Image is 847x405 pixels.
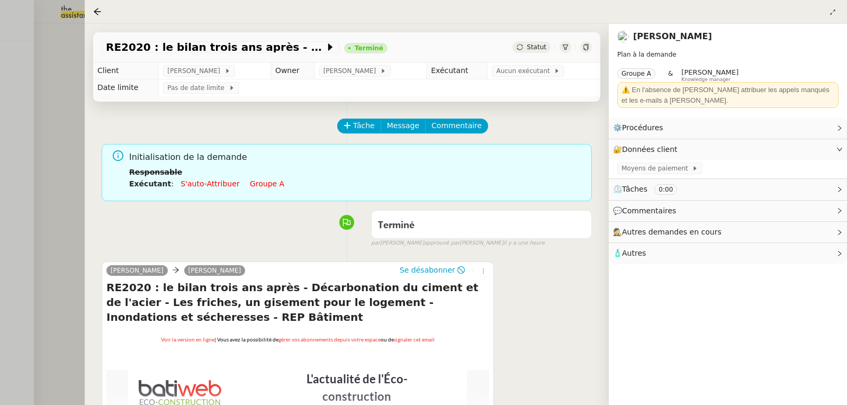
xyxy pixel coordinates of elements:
button: Se désabonner [396,264,468,276]
span: 🔐 [613,143,682,156]
a: gérer vos abonnements depuis votre espace [278,336,381,343]
span: 💬 [613,206,681,215]
span: 🧴 [613,249,646,257]
nz-tag: 0:00 [654,184,677,195]
span: Commentaire [431,120,482,132]
img: users%2FnSvcPnZyQ0RA1JfSOxSfyelNlJs1%2Favatar%2Fp1050537-640x427.jpg [617,31,629,42]
a: [PERSON_NAME] [633,31,712,41]
span: Initialisation de la demande [129,150,583,165]
span: [PERSON_NAME] [323,66,380,76]
td: Date limite [93,79,159,96]
span: & [668,68,673,82]
span: Autres demandes en cours [622,228,722,236]
div: 🕵️Autres demandes en cours [609,222,847,242]
td: Owner [271,62,314,79]
span: Tâches [622,185,647,193]
a: [PERSON_NAME] [184,266,246,275]
nz-tag: Groupe A [617,68,655,79]
span: Aucun exécutant [496,66,554,76]
span: ⚙️ [613,122,668,134]
a: [PERSON_NAME] [106,266,168,275]
div: Terminé [355,45,383,51]
app-user-label: Knowledge manager [681,68,738,82]
span: 🕵️ [613,228,726,236]
td: Exécutant [427,62,488,79]
span: Terminé [378,221,415,230]
span: Plan à la demande [617,51,677,58]
span: Pas de date limite [167,83,228,93]
span: Knowledge manager [681,77,731,83]
span: Tâche [353,120,375,132]
a: S'auto-attribuer [181,179,239,188]
a: Groupe a [250,179,284,188]
span: Autres [622,249,646,257]
button: Message [381,119,426,133]
span: ⏲️ [613,185,686,193]
div: 🔐Données client [609,139,847,160]
td: | Vous avez la possibilité de ou de [106,330,489,349]
span: [PERSON_NAME] [681,68,738,76]
span: Commentaires [622,206,676,215]
span: il y a une heure [503,239,545,248]
div: ⏲️Tâches 0:00 [609,179,847,200]
a: Voir la version en ligne [161,336,214,343]
a: signaler cet email [394,336,435,343]
span: par [371,239,380,248]
span: RE2020 : le bilan trois ans après - Décarbonation du ciment et de l'acier - Les friches, un gisem... [106,42,325,52]
b: Responsable [129,168,182,176]
button: Commentaire [425,119,488,133]
div: 💬Commentaires [609,201,847,221]
span: Message [387,120,419,132]
span: Moyens de paiement [621,163,692,174]
span: : [171,179,174,188]
span: [PERSON_NAME] [167,66,224,76]
div: ⚙️Procédures [609,118,847,138]
small: [PERSON_NAME] [PERSON_NAME] [371,239,545,248]
td: L'actualité de l'Éco-construction [273,370,441,405]
span: Procédures [622,123,663,132]
span: approuvé par [424,239,459,248]
span: Données client [622,145,678,154]
div: ⚠️ En l'absence de [PERSON_NAME] attribuer les appels manqués et les e-mails à [PERSON_NAME]. [621,85,834,105]
td: Client [93,62,159,79]
h4: RE2020 : le bilan trois ans après - Décarbonation du ciment et de l'acier - Les friches, un gisem... [106,280,489,325]
div: 🧴Autres [609,243,847,264]
span: Se désabonner [400,265,455,275]
button: Tâche [337,119,381,133]
span: Statut [527,43,546,51]
b: Exécutant [129,179,171,188]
